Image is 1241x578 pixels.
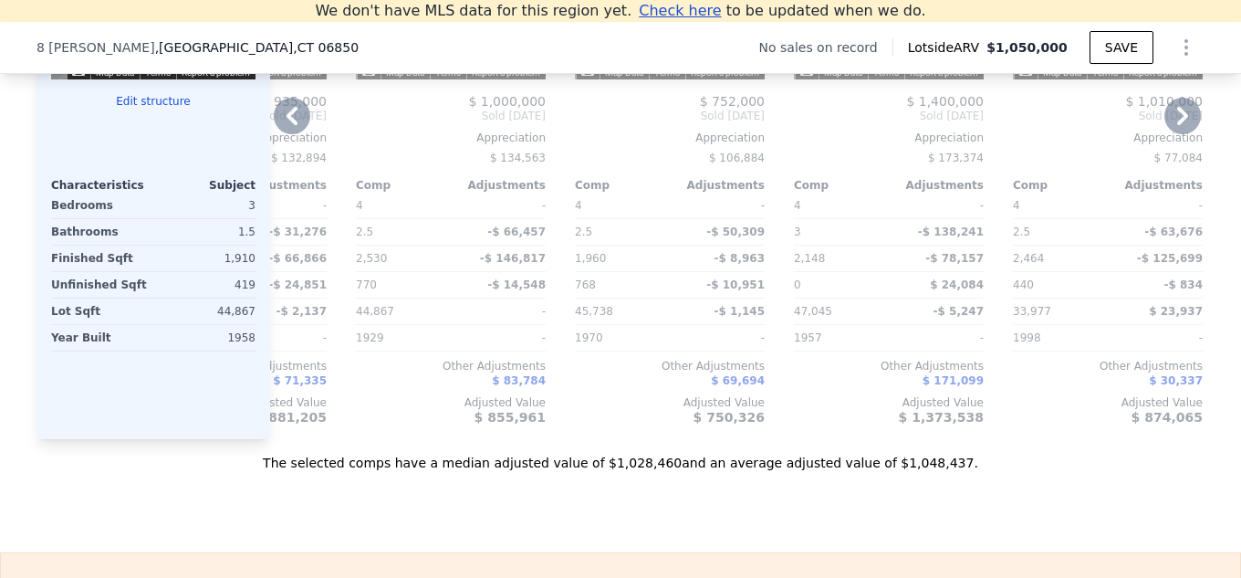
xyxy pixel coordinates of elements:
[575,305,613,318] span: 45,738
[51,272,150,298] div: Unfinished Sqft
[908,38,986,57] span: Lotside ARV
[1013,199,1020,212] span: 4
[1149,374,1203,387] span: $ 30,337
[157,325,255,351] div: 1958
[670,178,765,193] div: Adjustments
[794,325,885,351] div: 1957
[906,94,984,109] span: $ 1,400,000
[575,178,670,193] div: Comp
[794,219,885,245] div: 3
[1013,109,1203,123] span: Sold [DATE]
[155,38,359,57] span: , [GEOGRAPHIC_DATA]
[487,278,546,291] span: -$ 14,548
[273,374,327,387] span: $ 71,335
[1111,325,1203,351] div: -
[36,439,1204,472] div: The selected comps have a median adjusted value of $1,028,460 and an average adjusted value of $1...
[157,272,255,298] div: 419
[673,325,765,351] div: -
[1108,178,1203,193] div: Adjustments
[673,193,765,218] div: -
[892,325,984,351] div: -
[706,226,765,238] span: -$ 50,309
[235,325,327,351] div: -
[356,395,546,410] div: Adjusted Value
[356,131,546,145] div: Appreciation
[468,94,546,109] span: $ 1,000,000
[889,178,984,193] div: Adjustments
[157,246,255,271] div: 1,910
[271,152,327,164] span: $ 132,894
[492,374,546,387] span: $ 83,784
[356,305,394,318] span: 44,867
[575,199,582,212] span: 4
[268,226,327,238] span: -$ 31,276
[1090,31,1153,64] button: SAVE
[1013,178,1108,193] div: Comp
[794,252,825,265] span: 2,148
[1163,278,1203,291] span: -$ 834
[1125,94,1203,109] span: $ 1,010,000
[925,252,984,265] span: -$ 78,157
[794,359,984,373] div: Other Adjustments
[575,109,765,123] span: Sold [DATE]
[276,305,327,318] span: -$ 2,137
[693,410,765,425] span: $ 750,326
[51,94,255,109] button: Edit structure
[1131,410,1203,425] span: $ 874,065
[157,193,255,218] div: 3
[639,2,721,19] span: Check here
[157,299,255,324] div: 44,867
[356,252,387,265] span: 2,530
[575,359,765,373] div: Other Adjustments
[262,94,327,109] span: $ 935,000
[575,252,606,265] span: 1,960
[157,219,255,245] div: 1.5
[1137,252,1203,265] span: -$ 125,699
[356,359,546,373] div: Other Adjustments
[1013,325,1104,351] div: 1998
[51,219,150,245] div: Bathrooms
[575,219,666,245] div: 2.5
[794,305,832,318] span: 47,045
[51,178,153,193] div: Characteristics
[454,325,546,351] div: -
[268,278,327,291] span: -$ 24,851
[451,178,546,193] div: Adjustments
[51,325,150,351] div: Year Built
[575,395,765,410] div: Adjusted Value
[356,325,447,351] div: 1929
[575,278,596,291] span: 768
[235,193,327,218] div: -
[1013,131,1203,145] div: Appreciation
[268,252,327,265] span: -$ 66,866
[706,278,765,291] span: -$ 10,951
[928,152,984,164] span: $ 173,374
[1168,29,1204,66] button: Show Options
[293,40,359,55] span: , CT 06850
[794,278,801,291] span: 0
[51,299,150,324] div: Lot Sqft
[794,131,984,145] div: Appreciation
[255,410,327,425] span: $ 881,205
[923,374,984,387] span: $ 171,099
[930,278,984,291] span: $ 24,084
[356,109,546,123] span: Sold [DATE]
[232,178,327,193] div: Adjustments
[714,305,765,318] span: -$ 1,145
[918,226,984,238] span: -$ 138,241
[480,252,546,265] span: -$ 146,817
[1013,395,1203,410] div: Adjusted Value
[1013,252,1044,265] span: 2,464
[711,374,765,387] span: $ 69,694
[700,94,765,109] span: $ 752,000
[1111,193,1203,218] div: -
[714,252,765,265] span: -$ 8,963
[51,246,150,271] div: Finished Sqft
[794,178,889,193] div: Comp
[1144,226,1203,238] span: -$ 63,676
[1013,278,1034,291] span: 440
[1013,305,1051,318] span: 33,977
[356,219,447,245] div: 2.5
[356,278,377,291] span: 770
[759,38,892,57] div: No sales on record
